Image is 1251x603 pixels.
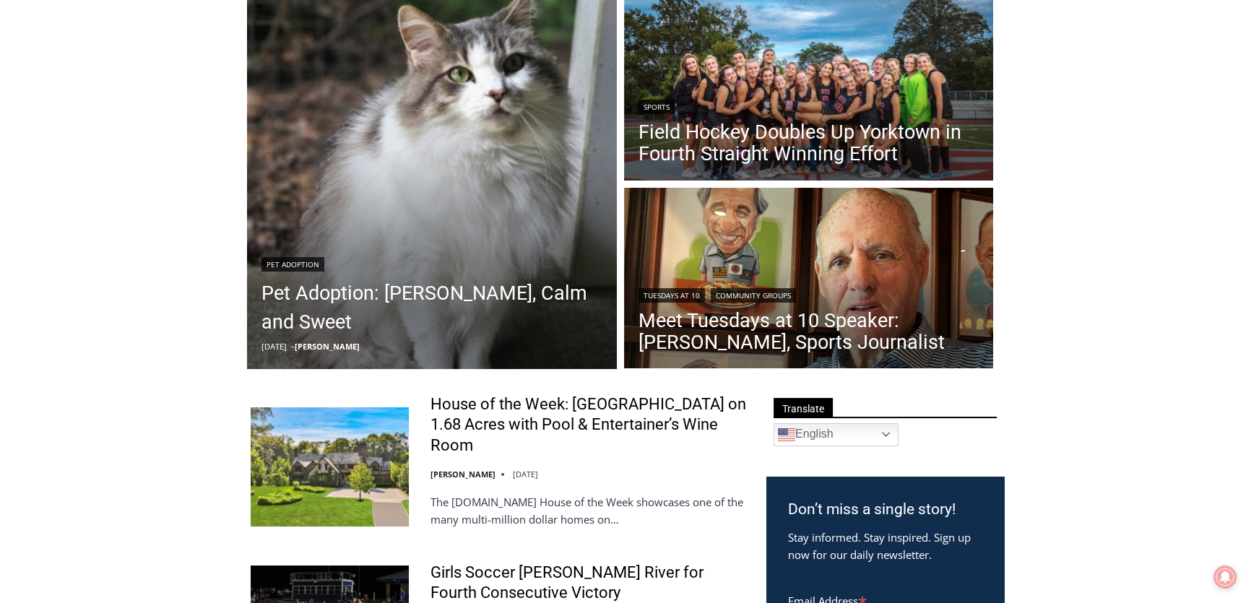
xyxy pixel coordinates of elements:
img: (PHOTO: Mark Mulvoy at the Burning Tree Club in Bethesda, Maryland. Contributed.) [624,188,994,373]
a: Sports [639,100,675,114]
p: The [DOMAIN_NAME] House of the Week showcases one of the many multi-million dollar homes on… [430,493,748,528]
div: | [639,285,979,303]
a: Pet Adoption: [PERSON_NAME], Calm and Sweet [261,279,602,337]
a: Meet Tuesdays at 10 Speaker: [PERSON_NAME], Sports Journalist [639,310,979,353]
a: Pet Adoption [261,257,324,272]
a: Community Groups [711,288,796,303]
a: [PERSON_NAME] [295,341,360,352]
a: House of the Week: [GEOGRAPHIC_DATA] on 1.68 Acres with Pool & Entertainer’s Wine Room [430,394,748,456]
img: House of the Week: Greenwich English Manor on 1.68 Acres with Pool & Entertainer’s Wine Room [251,407,409,526]
img: en [778,426,795,443]
a: [PERSON_NAME] [430,469,495,480]
h3: Don’t miss a single story! [788,498,982,521]
time: [DATE] [261,341,287,352]
span: – [290,341,295,352]
a: Field Hockey Doubles Up Yorktown in Fourth Straight Winning Effort [639,121,979,165]
a: English [774,423,899,446]
p: Stay informed. Stay inspired. Sign up now for our daily newsletter. [788,529,982,563]
span: Translate [774,398,833,417]
a: Read More Meet Tuesdays at 10 Speaker: Mark Mulvoy, Sports Journalist [624,188,994,373]
time: [DATE] [513,469,538,480]
a: Tuesdays at 10 [639,288,705,303]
